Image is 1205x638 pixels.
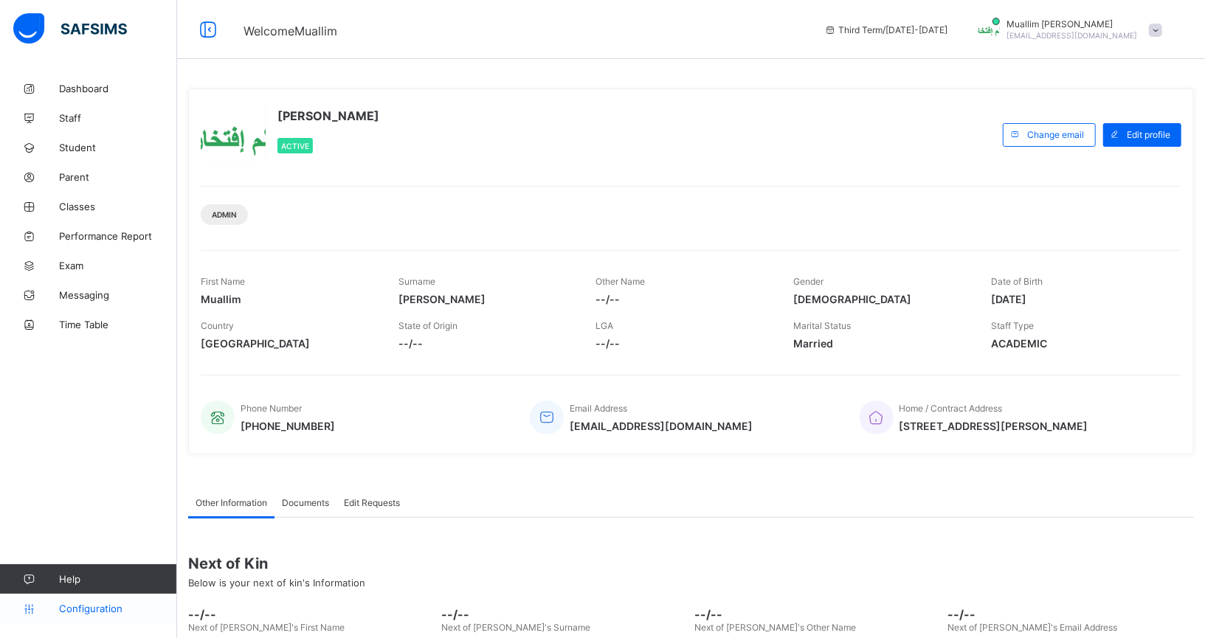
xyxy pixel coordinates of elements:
span: Next of [PERSON_NAME]'s Email Address [948,622,1118,633]
span: Email Address [570,403,627,414]
span: First Name [201,276,245,287]
span: Student [59,142,177,153]
span: Country [201,320,234,331]
span: Other Information [196,497,267,508]
span: Messaging [59,289,177,301]
span: --/-- [441,607,687,622]
span: --/-- [695,607,941,622]
span: Home / Contract Address [900,403,1003,414]
span: Phone Number [241,403,302,414]
span: [STREET_ADDRESS][PERSON_NAME] [900,420,1088,432]
span: Admin [212,210,237,219]
span: [EMAIL_ADDRESS][DOMAIN_NAME] [570,420,753,432]
span: [DATE] [991,293,1167,305]
span: Dashboard [59,83,177,94]
span: [DEMOGRAPHIC_DATA] [793,293,969,305]
span: Edit profile [1127,129,1170,140]
span: Other Name [596,276,646,287]
span: Performance Report [59,230,177,242]
span: Next of [PERSON_NAME]'s First Name [188,622,345,633]
button: Open asap [1146,586,1190,631]
span: session/term information [824,24,948,35]
span: Welcome Muallim [244,24,337,38]
span: --/-- [398,337,574,350]
span: LGA [596,320,614,331]
span: Exam [59,260,177,271]
span: [PERSON_NAME] [398,293,574,305]
span: --/-- [188,607,434,622]
span: Married [793,337,969,350]
img: safsims [13,13,127,44]
span: Marital Status [793,320,851,331]
span: Documents [282,497,329,508]
span: Date of Birth [991,276,1043,287]
span: Below is your next of kin's Information [188,577,365,589]
span: Parent [59,171,177,183]
span: Next of Kin [188,555,1194,572]
span: --/-- [596,337,772,350]
span: Muallim [201,293,376,305]
span: Time Table [59,319,177,330]
span: Muallim [PERSON_NAME] [1007,18,1138,30]
span: Staff Type [991,320,1034,331]
span: [PERSON_NAME] [277,108,379,123]
span: Gender [793,276,824,287]
span: Classes [59,201,177,212]
span: Next of [PERSON_NAME]'s Surname [441,622,590,633]
span: Next of [PERSON_NAME]'s Other Name [695,622,857,633]
span: State of Origin [398,320,458,331]
span: Help [59,573,176,585]
span: [PHONE_NUMBER] [241,420,335,432]
span: [GEOGRAPHIC_DATA] [201,337,376,350]
span: ACADEMIC [991,337,1167,350]
span: Change email [1027,129,1084,140]
span: [EMAIL_ADDRESS][DOMAIN_NAME] [1007,31,1138,40]
span: Edit Requests [344,497,400,508]
span: --/-- [948,607,1194,622]
span: --/-- [596,293,772,305]
span: Active [281,142,309,150]
span: Staff [59,112,177,124]
span: Surname [398,276,435,287]
div: MuallimIftekhar [963,18,1170,42]
span: Configuration [59,603,176,614]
